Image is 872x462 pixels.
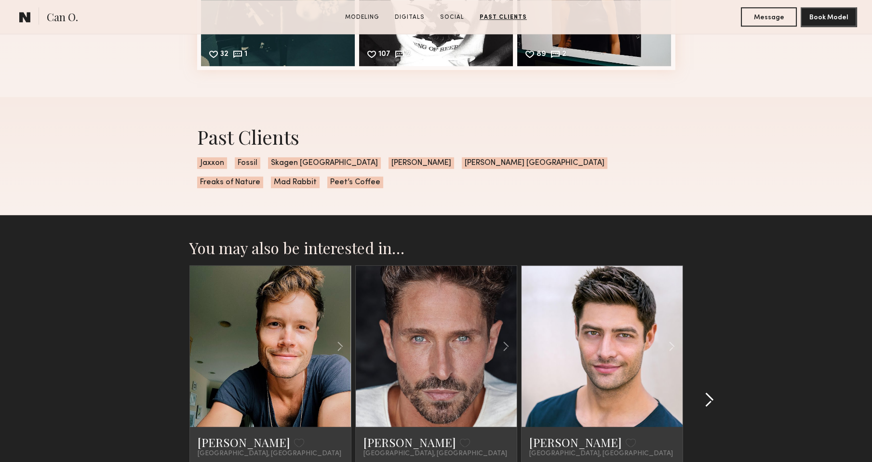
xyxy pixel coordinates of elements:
[436,13,468,22] a: Social
[244,51,247,59] div: 1
[529,435,622,450] a: [PERSON_NAME]
[801,7,857,27] button: Book Model
[363,450,507,458] span: [GEOGRAPHIC_DATA], [GEOGRAPHIC_DATA]
[235,157,260,169] span: Fossil
[197,177,263,188] span: Freaks of Nature
[198,450,341,458] span: [GEOGRAPHIC_DATA], [GEOGRAPHIC_DATA]
[562,51,566,59] div: 2
[197,124,675,149] div: Past Clients
[198,435,290,450] a: [PERSON_NAME]
[189,238,683,258] h2: You may also be interested in…
[220,51,228,59] div: 32
[406,51,411,59] div: 2
[268,157,381,169] span: Skagen [GEOGRAPHIC_DATA]
[363,435,456,450] a: [PERSON_NAME]
[462,157,607,169] span: [PERSON_NAME] [GEOGRAPHIC_DATA]
[341,13,383,22] a: Modeling
[391,13,429,22] a: Digitals
[801,13,857,21] a: Book Model
[537,51,546,59] div: 89
[529,450,673,458] span: [GEOGRAPHIC_DATA], [GEOGRAPHIC_DATA]
[271,177,320,188] span: Mad Rabbit
[378,51,390,59] div: 107
[197,157,227,169] span: Jaxxon
[741,7,797,27] button: Message
[47,10,78,27] span: Can O.
[476,13,531,22] a: Past Clients
[389,157,454,169] span: [PERSON_NAME]
[327,177,383,188] span: Peet’s Coffee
